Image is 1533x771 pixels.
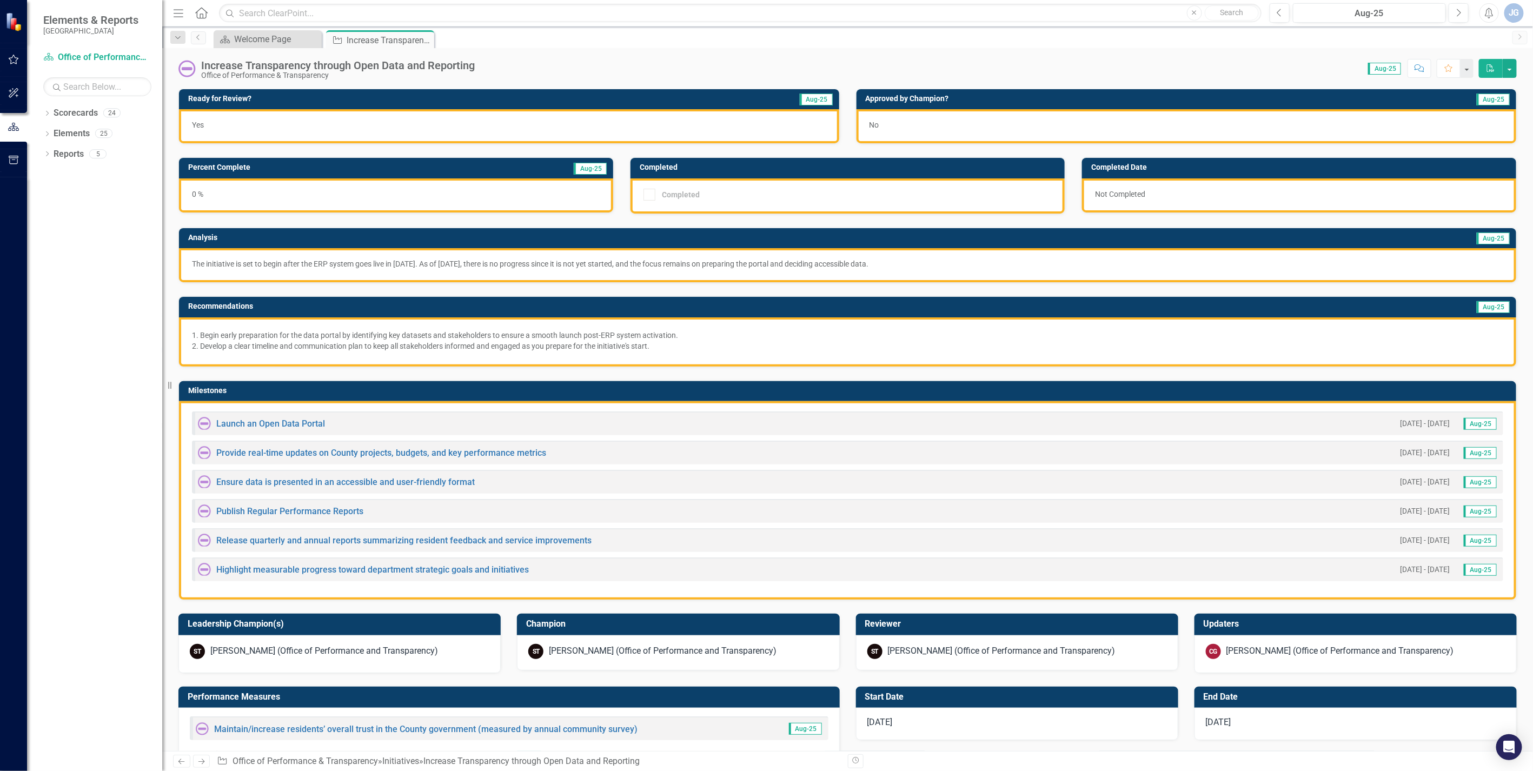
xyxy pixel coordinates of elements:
[870,121,879,129] span: No
[201,59,475,71] div: Increase Transparency through Open Data and Reporting
[574,163,607,175] span: Aug-25
[865,619,1173,629] h3: Reviewer
[640,163,1059,171] h3: Completed
[1401,535,1450,546] small: [DATE] - [DATE]
[347,34,432,47] div: Increase Transparency through Open Data and Reporting
[43,26,138,35] small: [GEOGRAPHIC_DATA]
[198,534,211,547] img: Not Started
[865,692,1173,702] h3: Start Date
[103,109,121,118] div: 24
[1477,232,1510,244] span: Aug-25
[1204,619,1511,629] h3: Updaters
[1401,564,1450,575] small: [DATE] - [DATE]
[198,475,211,488] img: Not Started
[198,504,211,517] img: Not Started
[888,645,1116,657] div: [PERSON_NAME] (Office of Performance and Transparency)
[866,95,1324,103] h3: Approved by Champion?
[528,644,543,659] div: ST
[43,14,138,26] span: Elements & Reports
[382,756,419,766] a: Initiatives
[867,644,882,659] div: ST
[1401,448,1450,458] small: [DATE] - [DATE]
[216,564,529,575] a: Highlight measurable progress toward department strategic goals and initiatives
[1464,447,1497,459] span: Aug-25
[1204,692,1511,702] h3: End Date
[201,71,475,79] div: Office of Performance & Transparency
[233,756,378,766] a: Office of Performance & Transparency
[1464,564,1497,576] span: Aug-25
[549,645,777,657] div: [PERSON_NAME] (Office of Performance and Transparency)
[216,32,319,46] a: Welcome Page
[188,234,799,242] h3: Analysis
[188,95,608,103] h3: Ready for Review?
[234,32,319,46] div: Welcome Page
[54,107,98,119] a: Scorecards
[1401,506,1450,516] small: [DATE] - [DATE]
[178,60,196,77] img: Not Started
[188,163,459,171] h3: Percent Complete
[54,148,84,161] a: Reports
[216,477,475,487] a: Ensure data is presented in an accessible and user-friendly format
[1220,8,1243,17] span: Search
[188,387,1511,395] h3: Milestones
[216,506,363,516] a: Publish Regular Performance Reports
[43,51,151,64] a: Office of Performance & Transparency
[1464,418,1497,430] span: Aug-25
[190,644,205,659] div: ST
[789,723,822,735] span: Aug-25
[1293,3,1446,23] button: Aug-25
[1297,7,1443,20] div: Aug-25
[800,94,833,105] span: Aug-25
[192,121,204,129] span: Yes
[198,417,211,430] img: Not Started
[43,77,151,96] input: Search Below...
[216,535,592,546] a: Release quarterly and annual reports summarizing resident feedback and service improvements
[200,330,1503,341] p: Begin early preparation for the data portal by identifying key datasets and stakeholders to ensur...
[867,717,893,727] span: [DATE]
[198,563,211,576] img: Not Started
[1496,734,1522,760] div: Open Intercom Messenger
[188,302,1056,310] h3: Recommendations
[188,619,495,629] h3: Leadership Champion(s)
[192,258,1503,269] p: The initiative is set to begin after the ERP system goes live in [DATE]. As of [DATE], there is n...
[1401,477,1450,487] small: [DATE] - [DATE]
[54,128,90,140] a: Elements
[1226,645,1454,657] div: [PERSON_NAME] (Office of Performance and Transparency)
[1504,3,1524,23] button: JG
[1464,535,1497,547] span: Aug-25
[1091,163,1511,171] h3: Completed Date
[1206,644,1221,659] div: CG
[1464,506,1497,517] span: Aug-25
[1206,717,1231,727] span: [DATE]
[198,446,211,459] img: Not Started
[95,129,112,138] div: 25
[423,756,640,766] div: Increase Transparency through Open Data and Reporting
[5,12,24,31] img: ClearPoint Strategy
[219,4,1261,23] input: Search ClearPoint...
[1464,476,1497,488] span: Aug-25
[217,755,839,768] div: » »
[210,645,438,657] div: [PERSON_NAME] (Office of Performance and Transparency)
[214,724,638,734] a: Maintain/increase residents’ overall trust in the County government (measured by annual community...
[1368,63,1401,75] span: Aug-25
[526,619,834,629] h3: Champion
[196,722,209,735] img: Not Started
[1401,418,1450,429] small: [DATE] - [DATE]
[216,418,325,429] a: Launch an Open Data Portal
[1477,301,1510,313] span: Aug-25
[1205,5,1259,21] button: Search
[179,178,613,212] div: 0 %
[1082,178,1516,212] div: Not Completed
[216,448,546,458] a: Provide real-time updates on County projects, budgets, and key performance metrics
[1477,94,1510,105] span: Aug-25
[200,341,1503,351] p: Develop a clear timeline and communication plan to keep all stakeholders informed and engaged as ...
[188,692,834,702] h3: Performance Measures
[89,149,107,158] div: 5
